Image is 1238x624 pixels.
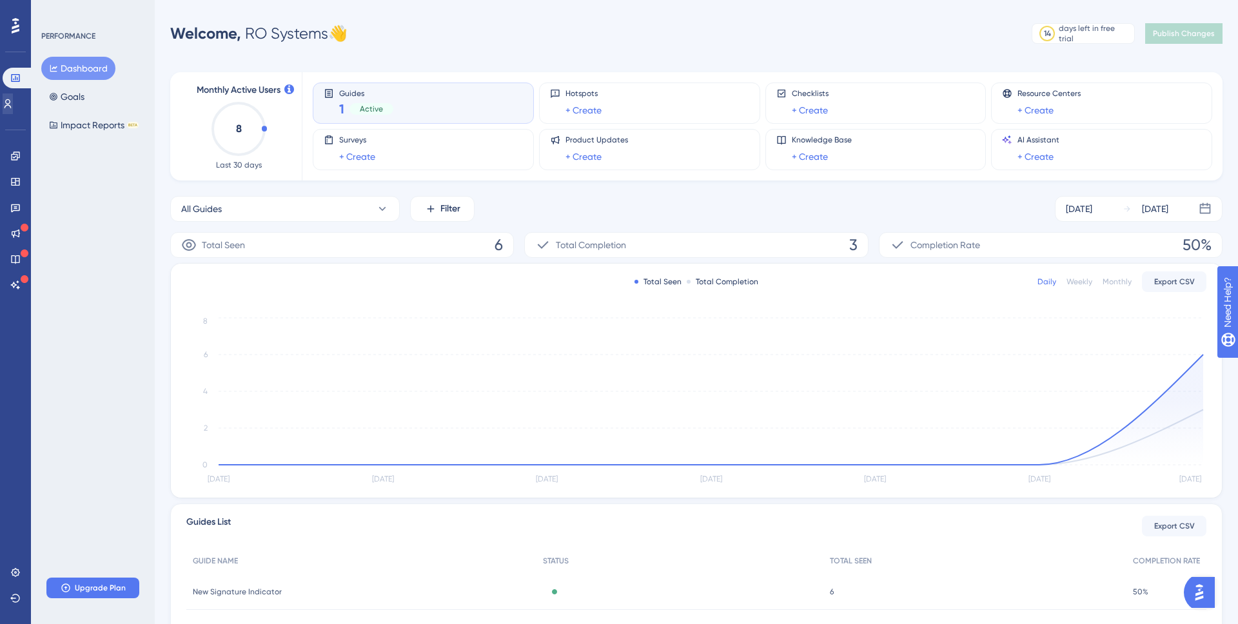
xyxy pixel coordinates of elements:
span: Knowledge Base [792,135,852,145]
div: days left in free trial [1059,23,1130,44]
div: [DATE] [1142,201,1168,217]
span: Surveys [339,135,375,145]
tspan: 8 [203,317,208,326]
span: Export CSV [1154,277,1195,287]
span: 6 [830,587,834,597]
a: + Create [339,149,375,164]
text: 8 [236,122,242,135]
div: Total Completion [687,277,758,287]
tspan: [DATE] [1028,474,1050,483]
span: Guides List [186,514,231,538]
span: AI Assistant [1017,135,1059,145]
span: Welcome, [170,24,241,43]
a: + Create [792,149,828,164]
span: 3 [849,235,858,255]
tspan: 2 [204,424,208,433]
button: Export CSV [1142,271,1206,292]
span: All Guides [181,201,222,217]
span: Checklists [792,88,829,99]
span: Upgrade Plan [75,583,126,593]
span: Export CSV [1154,521,1195,531]
span: Last 30 days [216,160,262,170]
div: 14 [1044,28,1051,39]
iframe: UserGuiding AI Assistant Launcher [1184,573,1223,612]
tspan: [DATE] [208,474,230,483]
div: RO Systems 👋 [170,23,348,44]
a: + Create [565,149,602,164]
tspan: 0 [202,460,208,469]
div: Total Seen [634,277,682,287]
span: Monthly Active Users [197,83,280,98]
span: Publish Changes [1153,28,1215,39]
span: Resource Centers [1017,88,1081,99]
span: Active [360,104,383,114]
span: COMPLETION RATE [1133,556,1200,566]
div: Monthly [1103,277,1132,287]
span: Completion Rate [910,237,980,253]
button: All Guides [170,196,400,222]
span: Need Help? [30,3,81,19]
a: + Create [565,102,602,118]
div: PERFORMANCE [41,31,95,41]
span: 50% [1183,235,1212,255]
span: 6 [495,235,503,255]
span: Hotspots [565,88,602,99]
tspan: [DATE] [864,474,886,483]
tspan: [DATE] [1179,474,1201,483]
tspan: [DATE] [536,474,558,483]
a: + Create [1017,149,1054,164]
button: Impact ReportsBETA [41,113,146,137]
div: BETA [127,122,139,128]
tspan: [DATE] [372,474,394,483]
span: 1 [339,100,344,118]
button: Export CSV [1142,516,1206,536]
span: New Signature Indicator [193,587,282,597]
button: Filter [410,196,475,222]
div: Weekly [1066,277,1092,287]
span: Guides [339,88,393,97]
div: [DATE] [1066,201,1092,217]
tspan: 4 [203,387,208,396]
button: Dashboard [41,57,115,80]
span: Total Seen [202,237,245,253]
span: Filter [440,201,460,217]
div: Daily [1037,277,1056,287]
span: 50% [1133,587,1148,597]
span: TOTAL SEEN [830,556,872,566]
span: Product Updates [565,135,628,145]
span: GUIDE NAME [193,556,238,566]
tspan: [DATE] [700,474,722,483]
span: STATUS [543,556,569,566]
span: Total Completion [556,237,626,253]
button: Goals [41,85,92,108]
button: Upgrade Plan [46,578,139,598]
a: + Create [792,102,828,118]
button: Publish Changes [1145,23,1223,44]
a: + Create [1017,102,1054,118]
tspan: 6 [204,350,208,359]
